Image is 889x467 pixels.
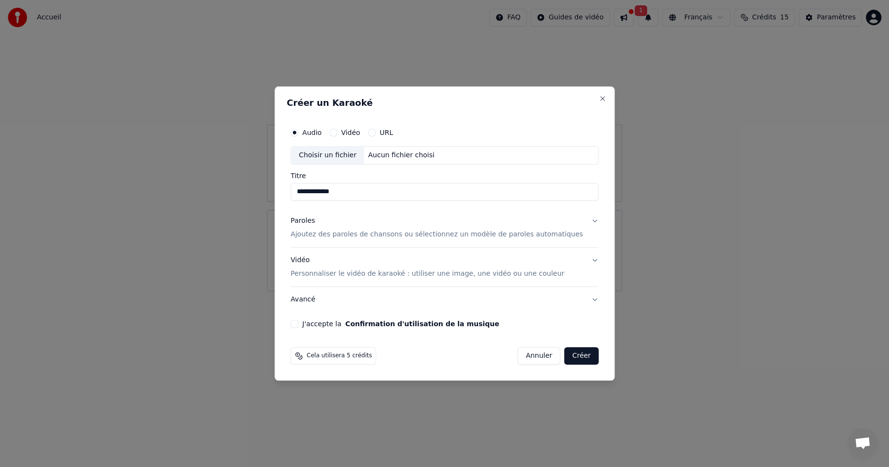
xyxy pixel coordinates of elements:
div: Aucun fichier choisi [364,150,439,160]
p: Personnaliser le vidéo de karaoké : utiliser une image, une vidéo ou une couleur [291,269,564,279]
label: Titre [291,172,598,179]
button: Avancé [291,287,598,312]
label: Vidéo [341,129,360,136]
label: J'accepte la [302,320,499,327]
h2: Créer un Karaoké [287,99,602,107]
div: Vidéo [291,255,564,279]
button: VidéoPersonnaliser le vidéo de karaoké : utiliser une image, une vidéo ou une couleur [291,248,598,286]
p: Ajoutez des paroles de chansons ou sélectionnez un modèle de paroles automatiques [291,230,583,239]
button: Créer [564,347,598,365]
button: ParolesAjoutez des paroles de chansons ou sélectionnez un modèle de paroles automatiques [291,208,598,247]
button: J'accepte la [345,320,499,327]
div: Choisir un fichier [291,147,364,164]
label: URL [379,129,393,136]
span: Cela utilisera 5 crédits [307,352,372,360]
label: Audio [302,129,322,136]
div: Paroles [291,216,315,226]
button: Annuler [517,347,560,365]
